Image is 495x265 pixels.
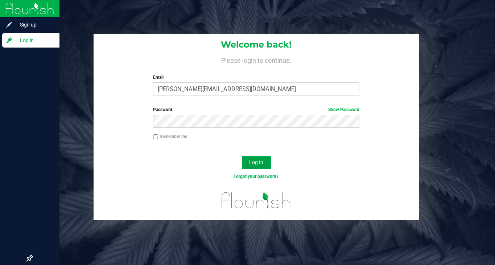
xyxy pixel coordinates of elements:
[215,187,297,213] img: flourish_logo.svg
[153,107,172,112] span: Password
[234,174,279,179] a: Forgot your password?
[249,159,263,165] span: Log In
[153,134,158,139] input: Remember me
[5,21,13,28] inline-svg: Sign up
[5,37,13,44] inline-svg: Log in
[242,156,271,169] button: Log In
[13,36,56,45] span: Log in
[153,133,187,140] label: Remember me
[13,20,56,29] span: Sign up
[153,74,359,81] label: Email
[94,55,419,64] h4: Please login to continue.
[94,40,419,49] h1: Welcome back!
[328,107,359,112] a: Show Password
